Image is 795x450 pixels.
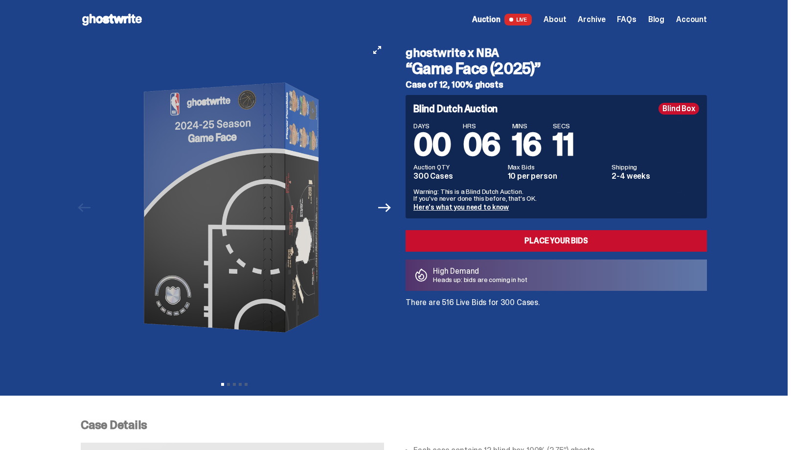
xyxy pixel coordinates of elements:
span: 00 [413,124,451,165]
div: Blind Box [659,103,699,115]
button: View slide 3 [233,383,236,386]
button: View slide 5 [245,383,248,386]
dd: 300 Cases [413,172,502,180]
h4: ghostwrite x NBA [406,47,707,59]
a: Archive [578,16,605,24]
span: HRS [463,122,500,129]
dt: Shipping [612,164,699,170]
p: Heads up: bids are coming in hot [433,276,527,283]
button: Next [374,197,395,218]
span: DAYS [413,122,451,129]
a: Place your Bids [406,230,707,252]
span: SECS [553,122,574,129]
img: NBA-Hero-1.png [100,39,369,376]
dt: Max Bids [508,164,606,170]
a: FAQs [617,16,636,24]
p: High Demand [433,267,527,275]
h3: “Game Face (2025)” [406,61,707,76]
a: Blog [648,16,664,24]
button: View slide 4 [239,383,242,386]
h5: Case of 12, 100% ghosts [406,80,707,89]
p: Warning: This is a Blind Dutch Auction. If you’ve never done this before, that’s OK. [413,188,699,202]
a: Auction LIVE [472,14,532,25]
dd: 10 per person [508,172,606,180]
a: Here's what you need to know [413,203,509,212]
a: Account [676,16,707,24]
span: Auction [472,16,500,24]
span: 11 [553,124,574,165]
button: View slide 1 [221,383,224,386]
p: Case Details [81,419,707,431]
a: About [544,16,566,24]
h4: Blind Dutch Auction [413,104,498,114]
dd: 2-4 weeks [612,172,699,180]
button: View slide 2 [227,383,230,386]
button: View full-screen [371,44,383,56]
span: 06 [463,124,500,165]
dt: Auction QTY [413,164,502,170]
span: 16 [512,124,542,165]
span: MINS [512,122,542,129]
span: LIVE [504,14,532,25]
p: There are 516 Live Bids for 300 Cases. [406,299,707,307]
